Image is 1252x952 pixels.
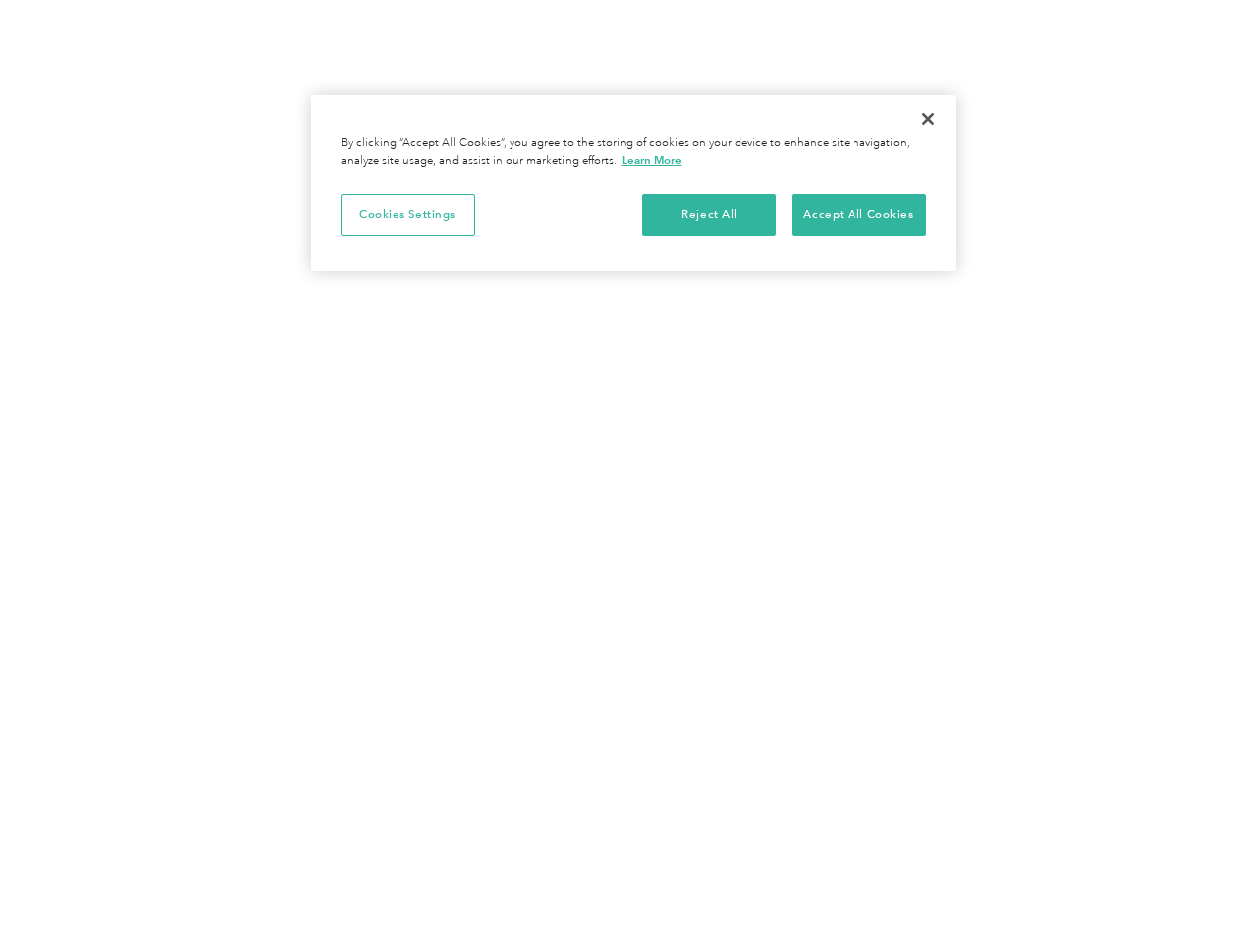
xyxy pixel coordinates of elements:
div: By clicking “Accept All Cookies”, you agree to the storing of cookies on your device to enhance s... [341,135,926,170]
button: Reject All [642,194,776,236]
div: Cookie banner [311,95,956,271]
button: Cookies Settings [341,194,475,236]
div: Privacy [311,95,956,271]
button: Accept All Cookies [792,194,926,236]
button: Close [906,97,950,141]
a: More information about your privacy, opens in a new tab [622,153,682,167]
